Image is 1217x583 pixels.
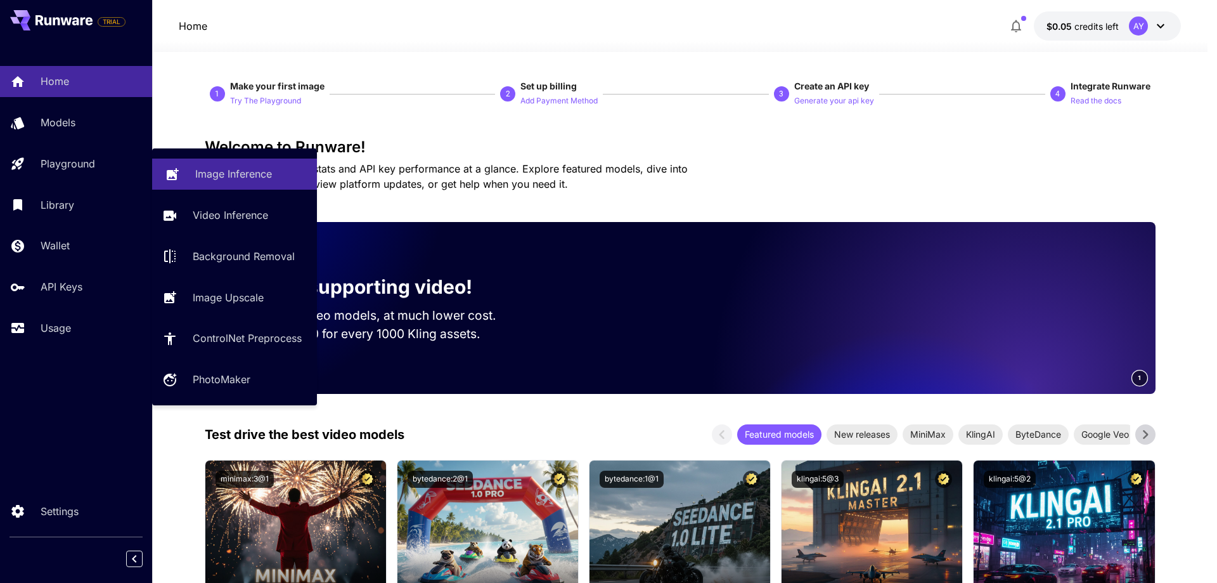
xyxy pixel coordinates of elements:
[195,166,272,181] p: Image Inference
[1008,428,1069,441] span: ByteDance
[126,551,143,567] button: Collapse sidebar
[1128,471,1145,488] button: Certified Model – Vetted for best performance and includes a commercial license.
[779,88,783,100] p: 3
[1071,81,1150,91] span: Integrate Runware
[794,81,869,91] span: Create an API key
[520,81,577,91] span: Set up billing
[225,325,520,343] p: Save up to $500 for every 1000 Kling assets.
[152,159,317,190] a: Image Inference
[827,428,898,441] span: New releases
[193,207,268,223] p: Video Inference
[1046,20,1119,33] div: $0.05
[193,372,250,387] p: PhotoMaker
[193,331,302,346] p: ControlNet Preprocess
[136,547,152,570] div: Collapse sidebar
[152,364,317,395] a: PhotoMaker
[230,81,325,91] span: Make your first image
[506,88,510,100] p: 2
[152,200,317,231] a: Video Inference
[1129,16,1148,36] div: AY
[193,290,264,305] p: Image Upscale
[205,138,1156,156] h3: Welcome to Runware!
[152,241,317,272] a: Background Removal
[1138,373,1142,383] span: 1
[261,273,472,301] p: Now supporting video!
[600,471,664,488] button: bytedance:1@1
[98,17,125,27] span: TRIAL
[794,95,874,107] p: Generate your api key
[1071,95,1121,107] p: Read the docs
[551,471,568,488] button: Certified Model – Vetted for best performance and includes a commercial license.
[958,428,1003,441] span: KlingAI
[152,282,317,313] a: Image Upscale
[41,504,79,519] p: Settings
[935,471,952,488] button: Certified Model – Vetted for best performance and includes a commercial license.
[1074,428,1137,441] span: Google Veo
[41,156,95,171] p: Playground
[98,14,126,29] span: Add your payment card to enable full platform functionality.
[41,320,71,336] p: Usage
[193,249,295,264] p: Background Removal
[1046,21,1074,32] span: $0.05
[230,95,301,107] p: Try The Playground
[152,323,317,354] a: ControlNet Preprocess
[41,238,70,253] p: Wallet
[984,471,1036,488] button: klingai:5@2
[743,471,760,488] button: Certified Model – Vetted for best performance and includes a commercial license.
[205,425,404,444] p: Test drive the best video models
[520,95,598,107] p: Add Payment Method
[216,471,274,488] button: minimax:3@1
[41,115,75,130] p: Models
[41,197,74,213] p: Library
[903,428,953,441] span: MiniMax
[1074,21,1119,32] span: credits left
[179,18,207,34] nav: breadcrumb
[408,471,473,488] button: bytedance:2@1
[41,279,82,294] p: API Keys
[737,428,821,441] span: Featured models
[179,18,207,34] p: Home
[215,88,219,100] p: 1
[1034,11,1181,41] button: $0.05
[41,74,69,89] p: Home
[1055,88,1060,100] p: 4
[359,471,376,488] button: Certified Model – Vetted for best performance and includes a commercial license.
[205,162,688,190] span: Check out your usage stats and API key performance at a glance. Explore featured models, dive int...
[225,306,520,325] p: Run the best video models, at much lower cost.
[792,471,844,488] button: klingai:5@3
